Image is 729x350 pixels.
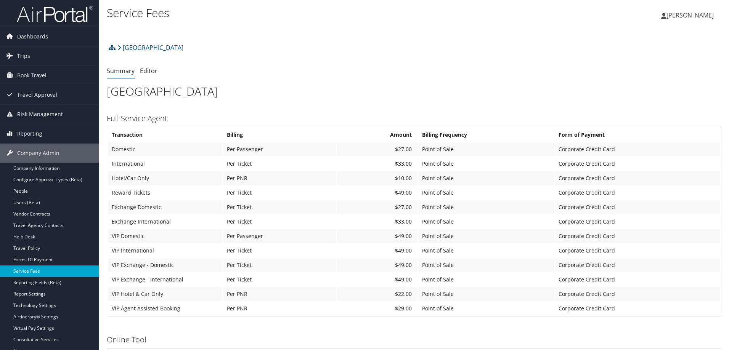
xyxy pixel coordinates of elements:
[108,302,222,315] td: VIP Agent Assisted Booking
[108,171,222,185] td: Hotel/Car Only
[223,186,336,200] td: Per Ticket
[337,244,418,257] td: $49.00
[223,287,336,301] td: Per PNR
[337,200,418,214] td: $27.00
[223,128,336,142] th: Billing
[223,244,336,257] td: Per Ticket
[418,258,554,272] td: Point of Sale
[418,273,554,286] td: Point of Sale
[555,287,720,301] td: Corporate Credit Card
[223,215,336,229] td: Per Ticket
[337,258,418,272] td: $49.00
[17,85,57,104] span: Travel Approval
[223,157,336,171] td: Per Ticket
[223,171,336,185] td: Per PNR
[555,157,720,171] td: Corporate Credit Card
[555,244,720,257] td: Corporate Credit Card
[108,273,222,286] td: VIP Exchange - International
[418,215,554,229] td: Point of Sale
[337,287,418,301] td: $22.00
[108,157,222,171] td: International
[108,186,222,200] td: Reward Tickets
[337,171,418,185] td: $10.00
[107,113,721,124] h3: Full Service Agent
[337,273,418,286] td: $49.00
[108,128,222,142] th: Transaction
[108,229,222,243] td: VIP Domestic
[555,200,720,214] td: Corporate Credit Card
[555,273,720,286] td: Corporate Credit Card
[418,244,554,257] td: Point of Sale
[418,171,554,185] td: Point of Sale
[555,302,720,315] td: Corporate Credit Card
[337,186,418,200] td: $49.00
[108,287,222,301] td: VIP Hotel & Car Only
[107,334,721,345] h3: Online Tool
[17,124,42,143] span: Reporting
[108,200,222,214] td: Exchange Domestic
[223,200,336,214] td: Per Ticket
[418,302,554,315] td: Point of Sale
[140,67,157,75] a: Editor
[661,4,721,27] a: [PERSON_NAME]
[418,142,554,156] td: Point of Sale
[337,128,418,142] th: Amount
[108,244,222,257] td: VIP International
[337,215,418,229] td: $33.00
[107,67,135,75] a: Summary
[555,186,720,200] td: Corporate Credit Card
[17,27,48,46] span: Dashboards
[223,142,336,156] td: Per Passenger
[418,287,554,301] td: Point of Sale
[223,229,336,243] td: Per Passenger
[223,302,336,315] td: Per PNR
[108,258,222,272] td: VIP Exchange - Domestic
[555,258,720,272] td: Corporate Credit Card
[223,273,336,286] td: Per Ticket
[108,215,222,229] td: Exchange International
[107,5,517,21] h1: Service Fees
[418,229,554,243] td: Point of Sale
[17,144,59,163] span: Company Admin
[117,40,183,55] a: [GEOGRAPHIC_DATA]
[17,105,63,124] span: Risk Management
[555,142,720,156] td: Corporate Credit Card
[337,157,418,171] td: $33.00
[17,46,30,66] span: Trips
[337,229,418,243] td: $49.00
[107,83,721,99] h1: [GEOGRAPHIC_DATA]
[418,186,554,200] td: Point of Sale
[17,5,93,23] img: airportal-logo.png
[555,215,720,229] td: Corporate Credit Card
[17,66,47,85] span: Book Travel
[666,11,714,19] span: [PERSON_NAME]
[555,128,720,142] th: Form of Payment
[555,229,720,243] td: Corporate Credit Card
[108,142,222,156] td: Domestic
[418,200,554,214] td: Point of Sale
[337,142,418,156] td: $27.00
[337,302,418,315] td: $29.00
[418,157,554,171] td: Point of Sale
[418,128,554,142] th: Billing Frequency
[555,171,720,185] td: Corporate Credit Card
[223,258,336,272] td: Per Ticket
